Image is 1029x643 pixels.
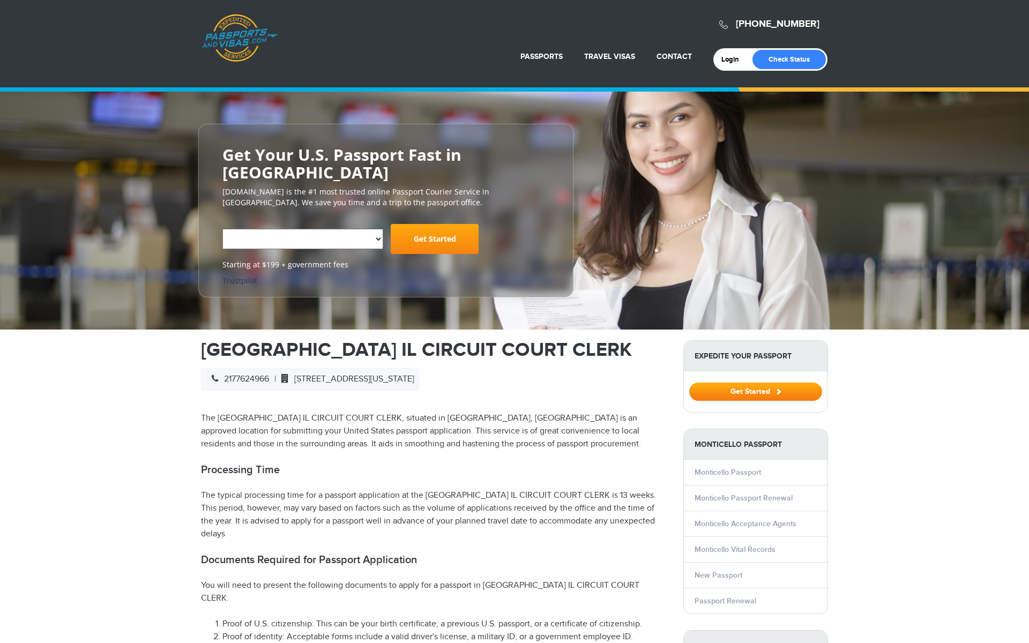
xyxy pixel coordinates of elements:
h2: Get Your U.S. Passport Fast in [GEOGRAPHIC_DATA] [222,146,549,181]
span: [STREET_ADDRESS][US_STATE] [276,374,414,384]
a: Passports & [DOMAIN_NAME] [202,14,278,62]
span: Starting at $199 + government fees [222,259,549,270]
span: 2177624966 [206,374,269,384]
div: | [201,368,420,391]
a: Get Started [391,224,479,254]
strong: Monticello Passport [684,429,827,460]
h2: Processing Time [201,463,667,476]
a: Login [721,55,747,64]
h1: [GEOGRAPHIC_DATA] IL CIRCUIT COURT CLERK [201,340,667,360]
p: You will need to present the following documents to apply for a passport in [GEOGRAPHIC_DATA] IL ... [201,579,667,605]
h2: Documents Required for Passport Application [201,554,667,566]
p: The [GEOGRAPHIC_DATA] IL CIRCUIT COURT CLERK, situated in [GEOGRAPHIC_DATA], [GEOGRAPHIC_DATA] is... [201,412,667,451]
p: [DOMAIN_NAME] is the #1 most trusted online Passport Courier Service in [GEOGRAPHIC_DATA]. We sav... [222,186,549,208]
a: Monticello Passport Renewal [695,494,793,503]
a: Trustpilot [222,275,257,286]
a: Passport Renewal [695,596,756,605]
a: Monticello Acceptance Agents [695,519,796,528]
a: Monticello Passport [695,468,761,477]
li: Proof of U.S. citizenship: This can be your birth certificate, a previous U.S. passport, or a cer... [222,618,667,631]
a: Travel Visas [584,52,635,61]
a: Contact [657,52,692,61]
strong: Expedite Your Passport [684,341,827,371]
a: [PHONE_NUMBER] [736,18,819,30]
a: Get Started [689,387,822,395]
a: Passports [520,52,563,61]
a: New Passport [695,571,742,580]
a: Check Status [752,50,826,69]
p: The typical processing time for a passport application at the [GEOGRAPHIC_DATA] IL CIRCUIT COURT ... [201,489,667,541]
button: Get Started [689,383,822,401]
a: Monticello Vital Records [695,545,776,554]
